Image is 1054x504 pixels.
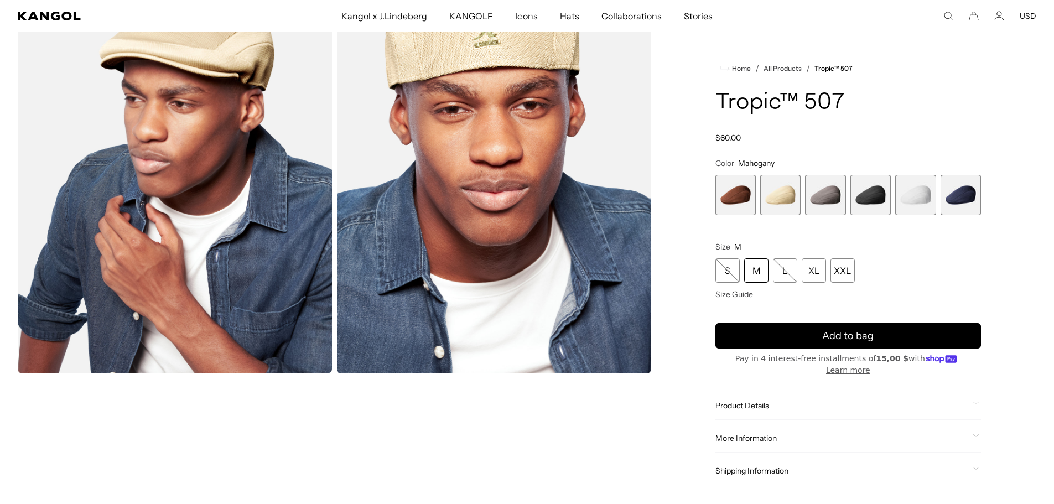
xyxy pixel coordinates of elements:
[943,11,953,21] summary: Search here
[822,329,874,344] span: Add to bag
[969,11,979,21] button: Cart
[715,433,968,443] span: More Information
[760,175,801,215] div: 2 of 6
[720,64,751,74] a: Home
[994,11,1004,21] a: Account
[805,175,845,215] div: 3 of 6
[744,258,769,283] div: M
[715,62,981,75] nav: breadcrumbs
[802,62,810,75] li: /
[715,258,740,283] div: S
[715,175,756,215] div: 1 of 6
[715,289,753,299] span: Size Guide
[734,242,741,252] span: M
[715,323,981,349] button: Add to bag
[805,175,845,215] label: Charcoal
[895,175,936,215] div: 5 of 6
[715,401,968,411] span: Product Details
[715,466,968,476] span: Shipping Information
[715,133,741,143] span: $60.00
[760,175,801,215] label: Beige
[895,175,936,215] label: White
[751,62,759,75] li: /
[830,258,855,283] div: XXL
[802,258,826,283] div: XL
[715,158,734,168] span: Color
[941,175,981,215] label: Navy
[850,175,891,215] label: Black
[850,175,891,215] div: 4 of 6
[715,91,981,115] h1: Tropic™ 507
[18,12,226,20] a: Kangol
[941,175,981,215] div: 6 of 6
[715,242,730,252] span: Size
[1020,11,1036,21] button: USD
[730,65,751,72] span: Home
[773,258,797,283] div: L
[764,65,802,72] a: All Products
[738,158,775,168] span: Mahogany
[715,175,756,215] label: Mahogany
[814,65,853,72] a: Tropic™ 507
